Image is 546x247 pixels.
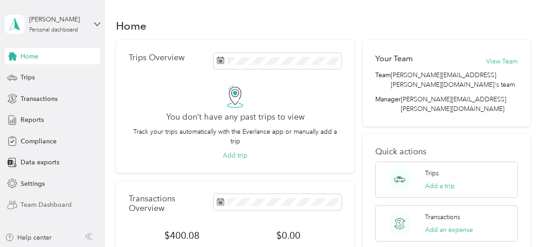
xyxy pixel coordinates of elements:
[495,196,546,247] iframe: Everlance-gr Chat Button Frame
[5,233,52,242] button: Help center
[486,57,518,66] button: View Team
[21,137,57,146] span: Compliance
[21,52,38,61] span: Home
[29,15,86,24] div: [PERSON_NAME]
[375,147,518,157] p: Quick actions
[375,95,401,114] span: Manager
[425,225,473,235] button: Add an expense
[425,181,455,191] button: Add a trip
[21,158,59,167] span: Data exports
[29,27,78,33] div: Personal dashboard
[166,112,304,122] h2: You don’t have any past trips to view
[375,53,413,64] h2: Your Team
[235,229,341,242] span: $0.00
[375,70,391,89] span: Team
[129,127,341,146] p: Track your trips automatically with the Everlance app or manually add a trip
[21,200,72,210] span: Team Dashboard
[129,194,209,213] p: Transactions Overview
[425,212,460,222] p: Transactions
[223,151,247,160] button: Add trip
[21,94,58,104] span: Transactions
[425,168,439,178] p: Trips
[116,21,147,31] h1: Home
[21,115,44,125] span: Reports
[129,53,184,63] p: Trips Overview
[391,70,518,89] span: [PERSON_NAME][EMAIL_ADDRESS][PERSON_NAME][DOMAIN_NAME]'s team
[21,73,35,82] span: Trips
[21,179,45,189] span: Settings
[129,229,235,242] span: $400.08
[401,95,506,113] span: [PERSON_NAME][EMAIL_ADDRESS][PERSON_NAME][DOMAIN_NAME]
